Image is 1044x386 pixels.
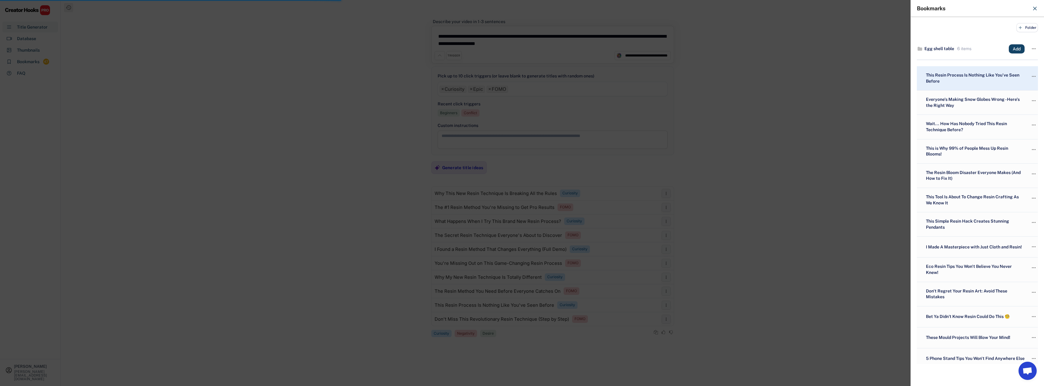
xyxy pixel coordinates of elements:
[1031,170,1037,178] button: 
[924,264,1025,275] div: Eco Resin Tips You Won't Believe You Never Knew!
[1032,122,1036,128] text: 
[924,121,1025,133] div: Wait... How Has Nobody Tried This Resin Technique Before?
[1032,46,1036,52] text: 
[1032,265,1036,271] text: 
[1019,362,1037,380] a: Open chat
[1016,23,1038,32] button: Folder
[924,356,1025,362] div: 5 Phone Stand Tips You Won't Find Anywhere Else
[1009,44,1025,53] button: Add
[924,335,1025,341] div: These Mould Projects Will Blow Your Mind!
[1031,354,1037,363] button: 
[1032,313,1036,320] text: 
[1032,195,1036,201] text: 
[1032,334,1036,341] text: 
[924,244,1025,250] div: I Made A Masterpiece with Just Cloth and Resin!
[924,170,1025,182] div: The Resin Bloom Disaster Everyone Makes (And How to Fix It)
[1031,288,1037,297] button: 
[1031,218,1037,227] button: 
[1031,145,1037,154] button: 
[924,218,1025,230] div: This Simple Resin Hack Creates Stunning Pendants
[924,72,1025,84] div: This Resin Process Is Nothing Like You've Seen Before
[1031,313,1037,321] button: 
[1031,194,1037,203] button: 
[1031,45,1037,53] button: 
[1032,73,1036,80] text: 
[917,6,1028,11] div: Bookmarks
[1031,333,1037,342] button: 
[1032,219,1036,226] text: 
[924,97,1025,108] div: Everyone's Making Snow Globes Wrong - Here's the Right Way
[1032,355,1036,362] text: 
[924,46,954,52] div: Egg shell table
[956,46,971,52] div: 6 items
[1031,264,1037,272] button: 
[1032,244,1036,250] text: 
[1032,171,1036,177] text: 
[1032,146,1036,153] text: 
[924,145,1025,157] div: This is Why 99% of People Mess Up Resin Blooms!
[924,288,1025,300] div: Don't Regret Your Resin Art: Avoid These Mistakes
[1031,243,1037,251] button: 
[1031,72,1037,81] button: 
[1031,121,1037,129] button: 
[1031,97,1037,105] button: 
[924,314,1025,320] div: Bet Ya Didn’t Know Resin Could Do This 🧐
[1032,289,1036,295] text: 
[924,194,1025,206] div: This Tool Is About To Change Resin Crafting As We Know It
[1032,97,1036,104] text: 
